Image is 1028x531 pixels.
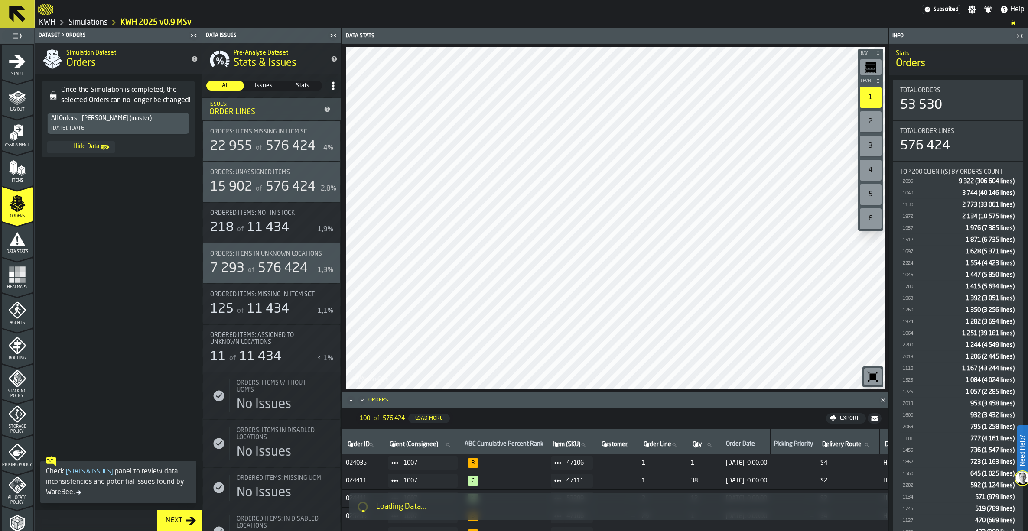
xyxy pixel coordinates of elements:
[975,506,1015,512] span: 519 (789 lines)
[348,441,370,448] span: label
[970,424,1015,430] span: 795 (1 258 lines)
[234,56,296,70] span: Stats & Issues
[210,220,234,236] div: 218
[237,515,323,529] div: Title
[858,85,883,110] div: button-toolbar-undefined
[858,49,883,58] button: button-
[237,379,323,393] span: Orders: Items without UOM's
[66,48,184,56] h2: Sub Title
[210,301,234,317] div: 125
[37,32,188,39] div: Dataset > Orders
[39,18,55,27] a: link-to-/wh/i/4fb45246-3b77-4bb5-b880-c337c3c5facb
[210,169,290,176] span: Orders: Unassigned Items
[902,448,967,453] div: 1455
[2,463,33,467] span: Picking Policy
[900,138,950,154] div: 576 424
[970,401,1015,407] span: 953 (3 458 lines)
[902,237,962,243] div: 1512
[2,151,33,186] li: menu Items
[934,6,958,13] span: Subscribed
[900,351,1016,363] div: StatList-item-2019
[210,250,322,257] span: Orders: Items in Unknown locations
[996,4,1028,15] label: button-toggle-Help
[966,354,1015,360] span: 1 206 (2 445 lines)
[368,397,871,403] div: Orders
[860,184,882,205] div: 5
[120,18,192,27] a: link-to-/wh/i/4fb45246-3b77-4bb5-b880-c337c3c5facb/simulations/e39594af-dbbd-44ef-8896-4e8738dc5f1c
[203,203,340,243] div: stat-Ordered Items: Not in Stock
[2,187,33,221] li: menu Orders
[858,58,883,77] div: button-toolbar-undefined
[966,342,1015,348] span: 1 244 (4 549 lines)
[2,116,33,150] li: menu Assignment
[642,439,683,450] input: label
[348,370,397,387] a: logo-header
[2,72,33,77] span: Start
[900,444,1016,456] div: StatList-item-1455
[902,249,962,255] div: 1697
[210,210,333,217] div: Title
[966,307,1015,313] span: 1 350 (3 256 lines)
[859,79,874,84] span: Level
[2,364,33,399] li: menu Stacking Policy
[357,396,368,405] button: Minimize
[210,332,323,346] div: Title
[900,128,954,135] span: Total Order Lines
[2,329,33,363] li: menu Routing
[157,510,202,531] button: button-Next
[858,158,883,182] div: button-toolbar-undefined
[51,143,99,152] span: Hide Data
[900,456,1016,468] div: StatList-item-1862
[970,459,1015,465] span: 723 (1 163 lines)
[344,33,616,39] div: Data Stats
[162,515,186,526] div: Next
[902,226,962,231] div: 1957
[900,87,1016,94] div: Title
[2,471,33,505] li: menu Allocate Policy
[64,469,115,475] span: Stats & Issues
[858,134,883,158] div: button-toolbar-undefined
[900,199,1016,210] div: StatList-item-1130
[2,143,33,148] span: Assignment
[902,308,962,313] div: 1760
[390,441,438,448] span: label
[836,415,862,421] div: Export
[353,411,457,425] div: ButtonLoadMore-Load More-Prev-First-Last
[900,398,1016,409] div: StatList-item-2013
[902,413,967,418] div: 1600
[900,421,1016,433] div: StatList-item-2063
[858,110,883,134] div: button-toolbar-undefined
[900,491,1016,503] div: StatList-item-1134
[284,81,321,90] span: Stats
[900,87,940,94] span: Total Orders
[68,18,107,27] a: link-to-/wh/i/4fb45246-3b77-4bb5-b880-c337c3c5facb
[858,207,883,231] div: button-toolbar-undefined
[891,33,1014,39] div: Info
[900,292,1016,304] div: StatList-item-1963
[822,441,862,448] span: label
[966,377,1015,383] span: 1 084 (4 024 lines)
[346,439,381,450] input: label
[38,2,53,17] a: logo-header
[202,28,341,43] header: Data Issues
[317,353,333,364] div: < 1%
[66,56,96,70] span: Orders
[962,190,1015,196] span: 3 744 (40 146 lines)
[374,415,379,422] span: of
[2,321,33,325] span: Agents
[602,441,628,448] span: label
[237,475,321,482] span: Ordered Items: Missing UOM
[42,81,195,157] div: alert-Once the Simulation is completed, the selected Orders can no longer be changed!
[256,145,262,152] span: of
[902,506,972,512] div: 1745
[966,260,1015,266] span: 1 554 (4 423 lines)
[902,460,967,465] div: 1862
[900,304,1016,316] div: StatList-item-1760
[237,397,291,412] div: No Issues
[237,515,333,529] div: Title
[902,179,955,185] div: 2095
[209,101,320,107] div: Issues:
[900,316,1016,327] div: StatList-item-1974
[1010,4,1025,15] span: Help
